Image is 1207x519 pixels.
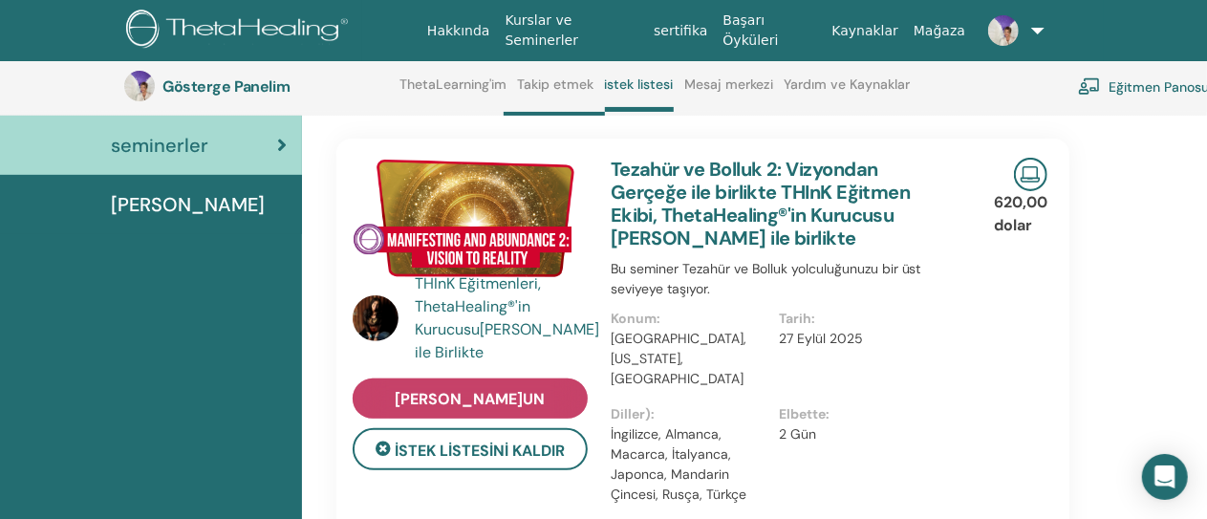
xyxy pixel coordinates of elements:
a: Kaynaklar [824,13,906,49]
font: 27 Eylül 2025 [779,330,863,347]
a: Hakkında [420,13,498,49]
font: Takip etmek [517,76,593,93]
a: istek listesi [605,76,674,112]
font: İstek Listesini Kaldır [395,441,565,461]
font: : [826,405,830,422]
a: Yardım ve Kaynaklar [784,76,910,107]
font: Diller) [611,405,651,422]
img: Canlı Çevrimiçi Seminer [1014,158,1047,191]
font: : [651,405,655,422]
font: Mağaza [914,23,965,38]
font: Hakkında [427,23,490,38]
a: Mağaza [906,13,973,49]
font: : [811,310,815,327]
font: 2 Gün [779,425,816,443]
img: default.jpg [124,71,155,101]
font: Yardım ve Kaynaklar [784,76,910,93]
font: Başarı Öyküleri [723,12,779,48]
font: [PERSON_NAME] ile Birlikte [415,319,599,362]
font: [GEOGRAPHIC_DATA], [US_STATE], [GEOGRAPHIC_DATA] [611,330,746,387]
a: sertifika [646,13,715,49]
font: Kaynaklar [831,23,898,38]
font: Bu seminer Tezahür ve Bolluk yolculuğunuzu bir üst seviyeye taşıyor. [611,260,921,297]
font: : [657,310,660,327]
a: Mesaj merkezi [684,76,773,107]
div: Intercom Messenger'ı açın [1142,454,1188,500]
font: Kurslar ve Seminerler [506,12,579,48]
font: İngilizce, Almanca, Macarca, İtalyanca, Japonca, Mandarin Çincesi, Rusça, Türkçe [611,425,746,503]
a: THInK Eğitmenleri, ThetaHealing®'in Kurucusu[PERSON_NAME] ile Birlikte [415,272,592,364]
font: 620,00 dolar [994,192,1047,235]
img: Tezahür ve Bolluk 2: Vizyondan Gerçeğe [353,158,588,278]
font: Gösterge Panelim [162,76,290,97]
font: Konum [611,310,657,327]
a: ThetaLearning'im [399,76,507,107]
font: seminerler [111,133,208,158]
img: default.jpg [988,15,1019,46]
font: THInK Eğitmenleri, ThetaHealing®'in Kurucusu [415,273,541,339]
font: [PERSON_NAME]un [395,389,545,409]
font: ThetaLearning'im [399,76,507,93]
font: istek listesi [605,76,674,93]
img: logo.png [126,10,355,53]
a: Tezahür ve Bolluk 2: Vizyondan Gerçeğe ile birlikte THInK Eğitmen Ekibi, ThetaHealing®'in Kurucus... [611,157,911,250]
a: [PERSON_NAME]un [353,378,588,419]
font: [PERSON_NAME] [111,192,265,217]
font: Mesaj merkezi [684,76,773,93]
font: sertifika [654,23,707,38]
img: chalkboard-teacher.svg [1078,77,1101,95]
img: default.jpg [353,295,399,341]
button: İstek Listesini Kaldır [353,428,588,470]
a: Kurslar ve Seminerler [498,3,647,58]
a: Takip etmek [517,76,593,107]
font: Elbette [779,405,826,422]
font: Tarih [779,310,811,327]
a: Başarı Öyküleri [716,3,825,58]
